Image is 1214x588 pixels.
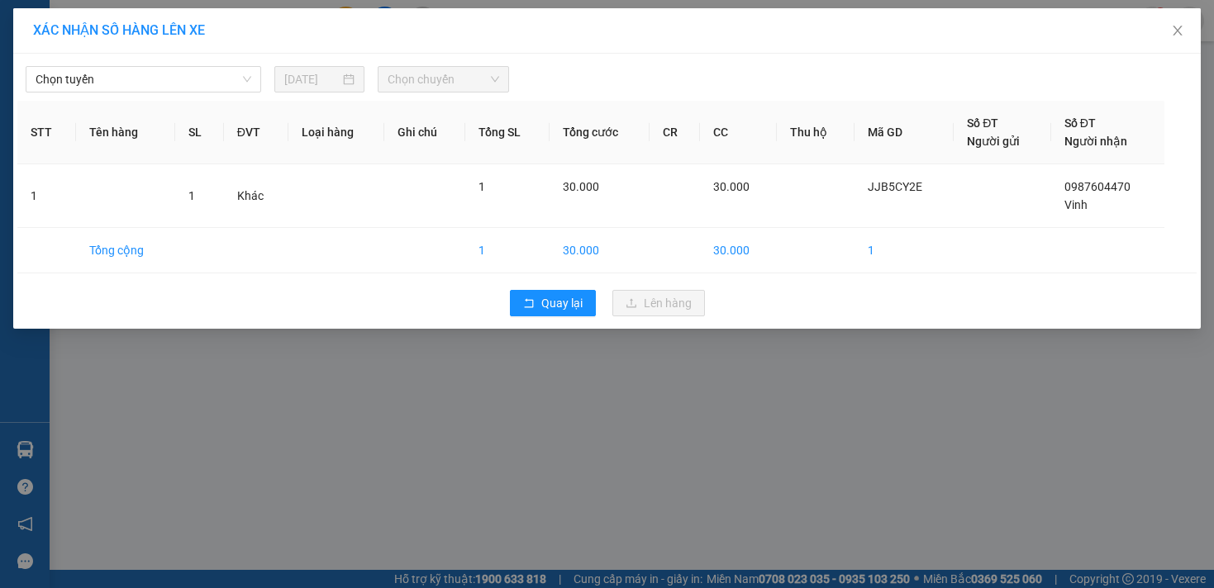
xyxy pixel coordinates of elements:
span: Người nhận [1064,135,1127,148]
th: Tổng cước [550,101,650,164]
td: Tổng cộng [76,228,175,273]
input: 11/08/2025 [284,70,340,88]
th: Ghi chú [384,101,465,164]
td: Khác [224,164,288,228]
span: 1 [188,189,195,202]
button: rollbackQuay lại [510,290,596,316]
th: Loại hàng [288,101,384,164]
span: Quay lại [541,294,583,312]
span: 0987604470 [1064,180,1131,193]
td: 1 [855,228,954,273]
th: Tên hàng [76,101,175,164]
span: Chọn chuyến [388,67,499,92]
th: Thu hộ [777,101,855,164]
span: rollback [523,297,535,311]
span: Vinh [1064,198,1088,211]
span: Chọn tuyến [36,67,251,92]
th: CR [650,101,700,164]
th: CC [700,101,777,164]
span: JJB5CY2E [868,180,922,193]
th: Mã GD [855,101,954,164]
span: Số ĐT [1064,116,1096,130]
span: XÁC NHẬN SỐ HÀNG LÊN XE [33,22,205,38]
td: 1 [17,164,76,228]
span: 30.000 [563,180,599,193]
button: Close [1154,8,1201,55]
th: ĐVT [224,101,288,164]
span: Người gửi [967,135,1020,148]
td: 30.000 [700,228,777,273]
td: 1 [465,228,550,273]
button: uploadLên hàng [612,290,705,316]
td: 30.000 [550,228,650,273]
span: 1 [478,180,485,193]
span: Số ĐT [967,116,998,130]
span: close [1171,24,1184,37]
span: 30.000 [713,180,750,193]
th: STT [17,101,76,164]
th: SL [175,101,224,164]
th: Tổng SL [465,101,550,164]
